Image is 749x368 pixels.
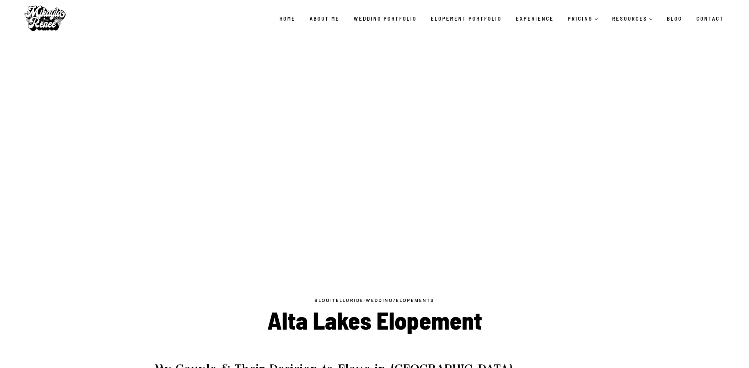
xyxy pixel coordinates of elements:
[605,11,660,26] a: RESOURCES
[689,11,731,26] a: Contact
[332,297,364,303] a: Telluride
[660,11,689,26] a: Blog
[347,11,424,26] a: Wedding Portfolio
[424,11,509,26] a: Elopement Portfolio
[366,297,434,303] a: Wedding/Elopements
[315,297,434,303] span: | |
[612,14,653,23] span: RESOURCES
[509,11,561,26] a: Experience
[568,14,598,23] span: PRICING
[315,297,330,303] a: blog
[272,11,731,26] nav: Primary Navigation
[561,11,605,26] a: PRICING
[272,11,303,26] a: Home
[303,11,347,26] a: About Me
[154,306,595,352] h1: Alta Lakes Elopement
